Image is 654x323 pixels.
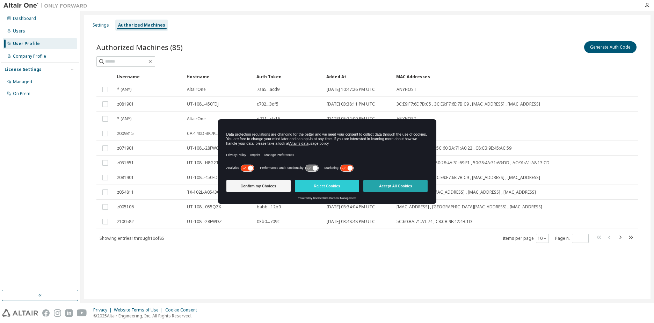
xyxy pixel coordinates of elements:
[187,145,221,151] span: UT-108L-28FWC7
[257,87,279,92] span: 7aa5...acd9
[2,309,38,317] img: altair_logo.svg
[117,101,134,107] span: z081901
[327,204,375,210] span: [DATE] 03:34:04 PM UTC
[397,145,511,151] span: C8:CB:9E:45:AC:5D , 5C:60:BA:71:A0:22 , C8:CB:9E:45:AC:59
[257,204,281,210] span: babb...12b9
[42,309,50,317] img: facebook.svg
[117,145,134,151] span: z071901
[187,219,222,224] span: UT-108L-28FWDZ
[584,41,637,53] button: Generate Auth Code
[117,87,131,92] span: * (ANY)
[555,234,589,243] span: Page n.
[117,189,134,195] span: z054811
[93,22,109,28] div: Settings
[13,28,25,34] div: Users
[187,116,206,122] span: AltairOne
[5,67,42,72] div: License Settings
[327,101,375,107] span: [DATE] 03:38:11 PM UTC
[13,79,32,85] div: Managed
[13,53,46,59] div: Company Profile
[257,116,280,122] span: d721...da15
[538,236,547,241] button: 10
[117,131,134,136] span: z009315
[13,91,30,96] div: On Prem
[77,309,87,317] img: youtube.svg
[397,175,540,180] span: 3C:E9:F7:6E:7B:C5 , 3C:E9:F7:6E:7B:C9 , [MAC_ADDRESS] , [MAC_ADDRESS]
[326,71,391,82] div: Added At
[3,2,91,9] img: Altair One
[187,101,219,107] span: UT-108L-450FDJ
[397,116,416,122] span: ANYHOST
[117,204,134,210] span: z005106
[117,175,134,180] span: z081901
[327,116,375,122] span: [DATE] 05:22:00 PM UTC
[187,204,221,210] span: UT-108L-055QZK
[503,234,549,243] span: Items per page
[117,219,134,224] span: z100582
[397,160,550,166] span: AC:91:A1:34:A9:F3 , 50:28:4A:31:69:E1 , 50:28:4A:31:69:DD , AC:91:A1:A8:13:CD
[187,87,206,92] span: AltairOne
[118,22,165,28] div: Authorized Machines
[117,116,131,122] span: * (ANY)
[117,71,181,82] div: Username
[327,87,375,92] span: [DATE] 10:47:26 PM UTC
[93,307,114,313] div: Privacy
[117,160,134,166] span: z031651
[100,235,164,241] span: Showing entries 1 through 10 of 85
[256,71,321,82] div: Auth Token
[187,160,224,166] span: UT-108L-H8G2TV3
[397,189,536,195] span: [MAC_ADDRESS] , [MAC_ADDRESS] , [MAC_ADDRESS] , [MAC_ADDRESS]
[397,87,416,92] span: ANYHOST
[54,309,61,317] img: instagram.svg
[93,313,201,319] p: © 2025 Altair Engineering, Inc. All Rights Reserved.
[13,16,36,21] div: Dashboard
[114,307,165,313] div: Website Terms of Use
[96,42,183,52] span: Authorized Machines (85)
[397,204,542,210] span: [MAC_ADDRESS] , [GEOGRAPHIC_DATA][MAC_ADDRESS] , [MAC_ADDRESS]
[257,219,279,224] span: 03b0...709c
[187,175,219,180] span: UT-108L-450FDJ
[257,101,278,107] span: c702...3df5
[187,71,251,82] div: Hostname
[397,219,472,224] span: 5C:60:BA:71:A1:74 , C8:CB:9E:42:4B:1D
[65,309,73,317] img: linkedin.svg
[327,219,375,224] span: [DATE] 03:48:48 PM UTC
[396,71,567,82] div: MAC Addresses
[397,101,540,107] span: 3C:E9:F7:6E:7B:C5 , 3C:E9:F7:6E:7B:C9 , [MAC_ADDRESS] , [MAC_ADDRESS]
[165,307,201,313] div: Cookie Consent
[187,131,224,136] span: CA-140D-3K7KLM3
[187,189,219,195] span: TX-102L-A05430
[13,41,40,46] div: User Profile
